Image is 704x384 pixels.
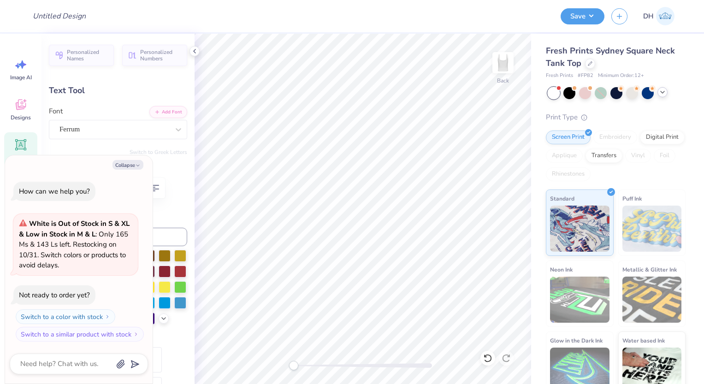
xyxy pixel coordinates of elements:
[19,290,90,300] div: Not ready to order yet?
[593,130,637,144] div: Embroidery
[49,45,114,66] button: Personalized Names
[622,265,677,274] span: Metallic & Glitter Ink
[550,277,609,323] img: Neon Ink
[550,336,603,345] span: Glow in the Dark Ink
[639,7,679,25] a: DH
[640,130,685,144] div: Digital Print
[122,45,187,66] button: Personalized Numbers
[16,327,144,342] button: Switch to a similar product with stock
[130,148,187,156] button: Switch to Greek Letters
[11,114,31,121] span: Designs
[497,77,509,85] div: Back
[19,219,130,239] strong: White is Out of Stock in S & XL & Low in Stock in M & L
[654,149,675,163] div: Foil
[10,154,32,161] span: Add Text
[112,160,143,170] button: Collapse
[16,309,115,324] button: Switch to a color with stock
[546,72,573,80] span: Fresh Prints
[561,8,604,24] button: Save
[10,74,32,81] span: Image AI
[546,130,591,144] div: Screen Print
[586,149,622,163] div: Transfers
[19,187,90,196] div: How can we help you?
[622,194,642,203] span: Puff Ink
[49,106,63,117] label: Font
[622,277,682,323] img: Metallic & Glitter Ink
[550,194,574,203] span: Standard
[546,45,675,69] span: Fresh Prints Sydney Square Neck Tank Top
[19,219,130,270] span: : Only 165 Ms & 143 Ls left. Restocking on 10/31. Switch colors or products to avoid delays.
[25,7,93,25] input: Untitled Design
[49,84,187,97] div: Text Tool
[598,72,644,80] span: Minimum Order: 12 +
[550,206,609,252] img: Standard
[140,49,182,62] span: Personalized Numbers
[133,331,139,337] img: Switch to a similar product with stock
[578,72,593,80] span: # FP82
[149,106,187,118] button: Add Font
[494,53,512,72] img: Back
[546,149,583,163] div: Applique
[105,314,110,319] img: Switch to a color with stock
[643,11,654,22] span: DH
[625,149,651,163] div: Vinyl
[550,265,573,274] span: Neon Ink
[622,336,665,345] span: Water based Ink
[67,49,108,62] span: Personalized Names
[546,112,686,123] div: Print Type
[289,361,298,370] div: Accessibility label
[622,206,682,252] img: Puff Ink
[546,167,591,181] div: Rhinestones
[656,7,674,25] img: Dayna Hausspiegel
